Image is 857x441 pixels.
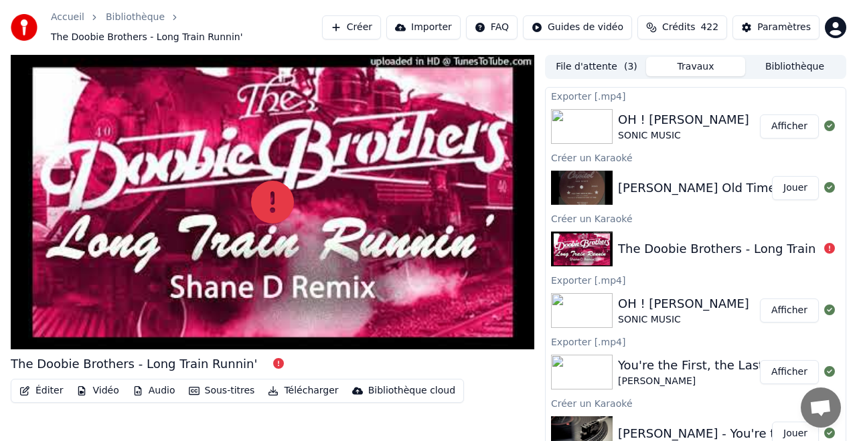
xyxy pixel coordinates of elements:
button: Éditer [14,381,68,400]
a: Accueil [51,11,84,24]
button: Jouer [772,176,819,200]
div: OH ! [PERSON_NAME] [618,110,749,129]
div: Exporter [.mp4] [546,272,846,288]
button: Afficher [760,114,819,139]
div: Paramètres [757,21,811,34]
div: SONIC MUSIC [618,313,749,327]
div: [PERSON_NAME] Old Time Rock & Roll [618,179,848,197]
button: Crédits422 [637,15,727,39]
button: Travaux [646,57,745,76]
span: ( 3 ) [624,60,637,74]
div: Créer un Karaoké [546,149,846,165]
button: Importer [386,15,461,39]
div: OH ! [PERSON_NAME] [618,294,749,313]
span: 422 [700,21,718,34]
button: Afficher [760,298,819,323]
button: File d'attente [547,57,646,76]
button: Audio [127,381,181,400]
img: youka [11,14,37,41]
div: Créer un Karaoké [546,395,846,411]
button: Paramètres [732,15,820,39]
div: Exporter [.mp4] [546,333,846,349]
span: Crédits [662,21,695,34]
button: FAQ [466,15,518,39]
span: The Doobie Brothers - Long Train Runnin' [51,31,243,44]
a: Bibliothèque [106,11,165,24]
div: Créer un Karaoké [546,210,846,226]
button: Télécharger [262,381,343,400]
div: The Doobie Brothers - Long Train Runnin' [11,355,257,373]
button: Afficher [760,360,819,384]
button: Bibliothèque [745,57,844,76]
div: SONIC MUSIC [618,129,749,143]
button: Vidéo [71,381,124,400]
nav: breadcrumb [51,11,322,44]
div: Exporter [.mp4] [546,88,846,104]
button: Créer [322,15,381,39]
button: Sous-titres [183,381,260,400]
div: Ouvrir le chat [801,387,841,428]
button: Guides de vidéo [523,15,632,39]
div: Bibliothèque cloud [368,384,455,398]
